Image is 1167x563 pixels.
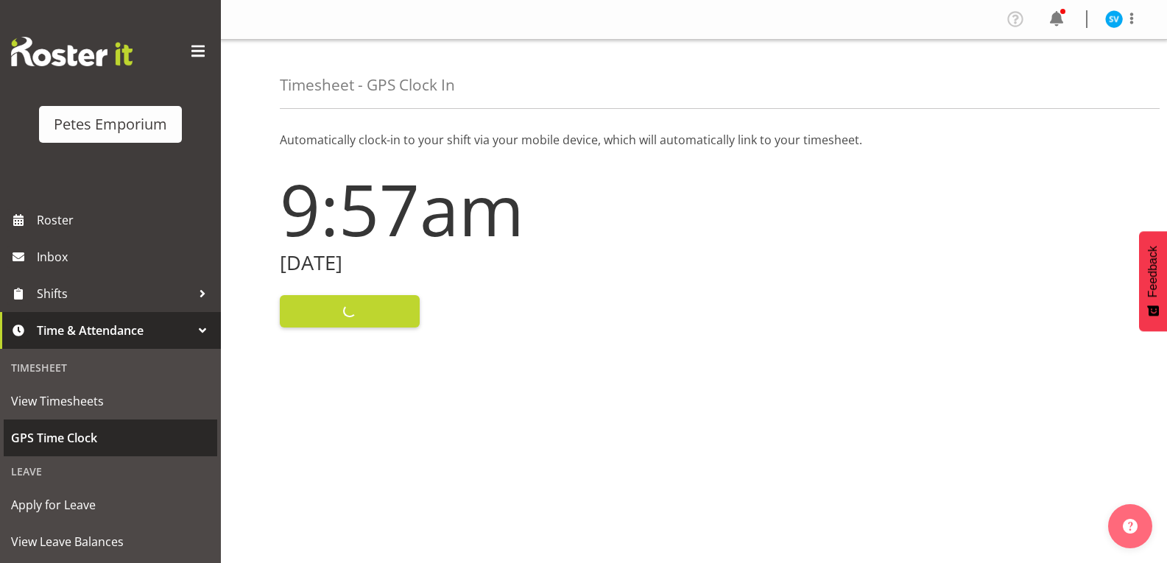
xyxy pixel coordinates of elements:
span: Time & Attendance [37,319,191,341]
div: Timesheet [4,353,217,383]
img: Rosterit website logo [11,37,133,66]
a: View Timesheets [4,383,217,419]
span: Inbox [37,246,214,268]
span: GPS Time Clock [11,427,210,449]
span: View Timesheets [11,390,210,412]
h2: [DATE] [280,252,685,275]
h4: Timesheet - GPS Clock In [280,77,455,93]
h1: 9:57am [280,169,685,249]
span: View Leave Balances [11,531,210,553]
a: GPS Time Clock [4,419,217,456]
a: Apply for Leave [4,486,217,523]
a: View Leave Balances [4,523,217,560]
span: Roster [37,209,214,231]
button: Feedback - Show survey [1139,231,1167,331]
img: sasha-vandervalk6911.jpg [1105,10,1123,28]
span: Feedback [1146,246,1160,297]
span: Shifts [37,283,191,305]
div: Leave [4,456,217,486]
span: Apply for Leave [11,494,210,516]
div: Petes Emporium [54,113,167,135]
p: Automatically clock-in to your shift via your mobile device, which will automatically link to you... [280,131,1108,149]
img: help-xxl-2.png [1123,519,1138,534]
